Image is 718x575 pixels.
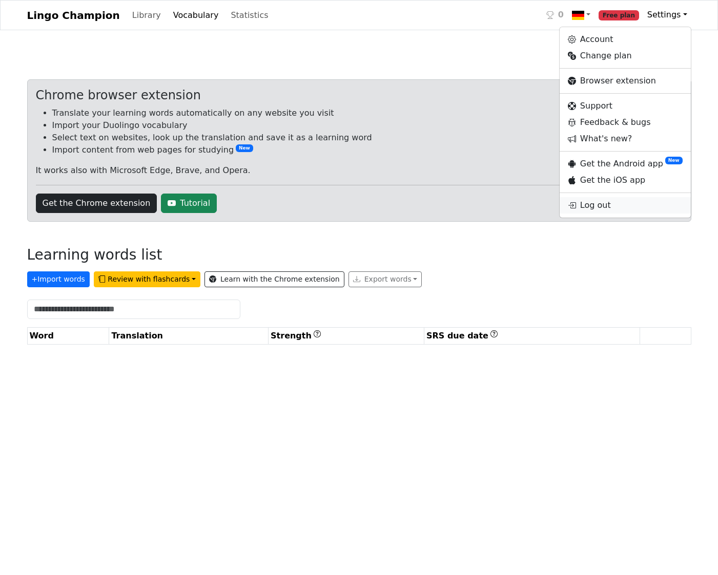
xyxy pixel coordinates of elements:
a: Change plan [560,48,691,64]
a: 0 [542,5,568,26]
a: Settings [643,5,691,25]
div: Chrome browser extension [36,88,683,103]
th: Translation [109,328,269,345]
span: New [665,157,683,164]
a: Account [560,31,691,48]
a: Get the iOS app [560,172,691,188]
a: +Import words [27,272,94,282]
a: Learn with the Chrome extension [204,271,344,287]
span: Free plan [599,10,639,20]
span: 0 [558,9,564,21]
a: Library [128,5,165,26]
img: de.svg [572,9,584,22]
button: Review with flashcards [94,271,200,287]
th: Word [27,328,109,345]
li: Import your Duolingo vocabulary [52,119,683,132]
a: Log out [560,197,691,214]
th: Strength [269,328,424,345]
p: It works also with Microsoft Edge, Brave, and Opera. [36,164,683,177]
li: Select text on websites, look up the translation and save it as a learning word [52,132,683,144]
button: +Import words [27,271,90,287]
a: Vocabulary [169,5,223,26]
li: Import content from web pages for studying [52,144,683,156]
a: Statistics [227,5,272,26]
a: Tutorial [161,194,217,213]
span: New [236,144,253,152]
h3: Learning words list [27,246,162,264]
a: Free plan [594,5,643,26]
a: What's new? [560,131,691,147]
a: Lingo Champion [27,5,120,26]
a: Get the Chrome extension [36,194,157,213]
a: Feedback & bugs [560,114,691,131]
a: Support [560,98,691,114]
a: Browser extension [560,73,691,89]
li: Translate your learning words automatically on any website you visit [52,107,683,119]
th: SRS due date [424,328,640,345]
a: Get the Android appNew [560,156,691,172]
